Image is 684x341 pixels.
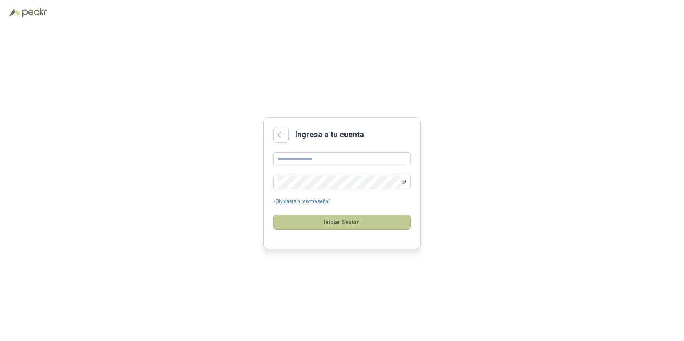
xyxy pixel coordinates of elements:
[295,129,364,141] h2: Ingresa a tu cuenta
[401,180,406,184] span: eye-invisible
[22,8,47,17] img: Peakr
[273,215,411,230] button: Iniciar Sesión
[273,198,330,205] a: ¿Olvidaste tu contraseña?
[9,9,20,17] img: Logo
